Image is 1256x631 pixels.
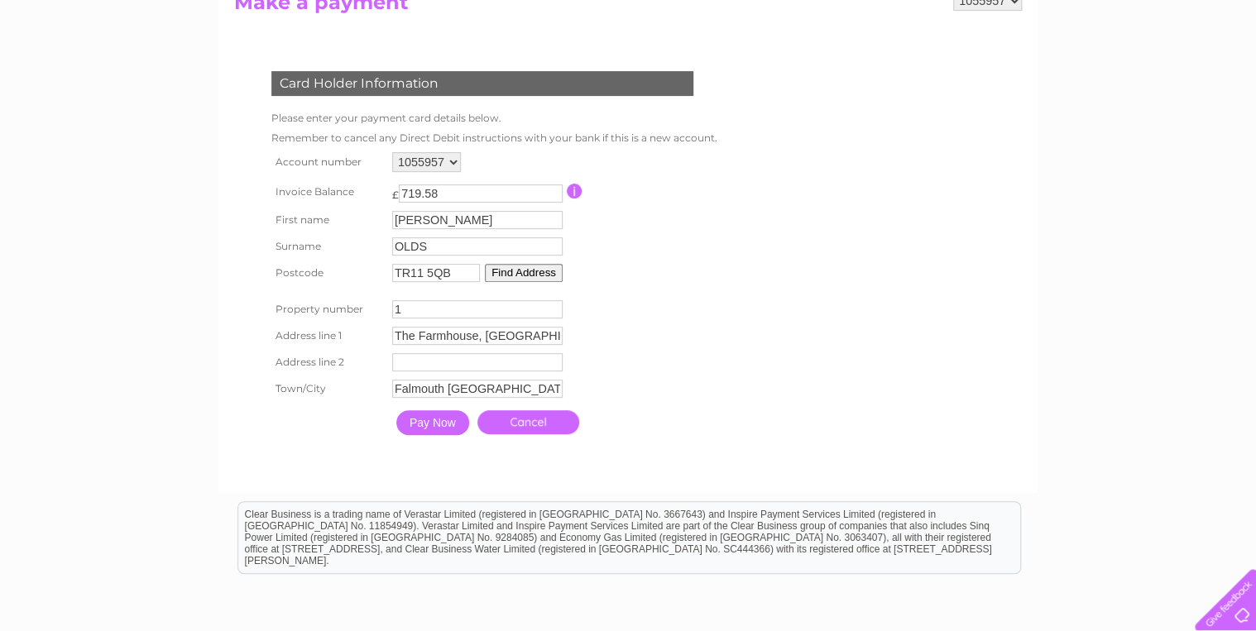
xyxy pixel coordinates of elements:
th: Postcode [267,260,388,286]
a: Contact [1146,70,1186,83]
td: Remember to cancel any Direct Debit instructions with your bank if this is a new account. [267,128,721,148]
a: Water [965,70,996,83]
button: Find Address [485,264,563,282]
a: Cancel [477,410,579,434]
input: Information [567,184,582,198]
a: Log out [1201,70,1240,83]
th: Account number [267,148,388,176]
a: Telecoms [1052,70,1102,83]
input: Pay Now [396,410,469,435]
a: Energy [1006,70,1043,83]
div: Card Holder Information [271,71,693,96]
th: Address line 1 [267,323,388,349]
div: Clear Business is a trading name of Verastar Limited (registered in [GEOGRAPHIC_DATA] No. 3667643... [238,9,1020,80]
th: Surname [267,233,388,260]
th: First name [267,207,388,233]
td: £ [392,180,399,201]
th: Invoice Balance [267,176,388,207]
th: Property number [267,296,388,323]
a: Blog [1112,70,1136,83]
th: Town/City [267,375,388,402]
th: Address line 2 [267,349,388,375]
a: 0333 014 3131 [944,8,1058,29]
td: Please enter your payment card details below. [267,108,721,128]
img: logo.png [44,43,128,93]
